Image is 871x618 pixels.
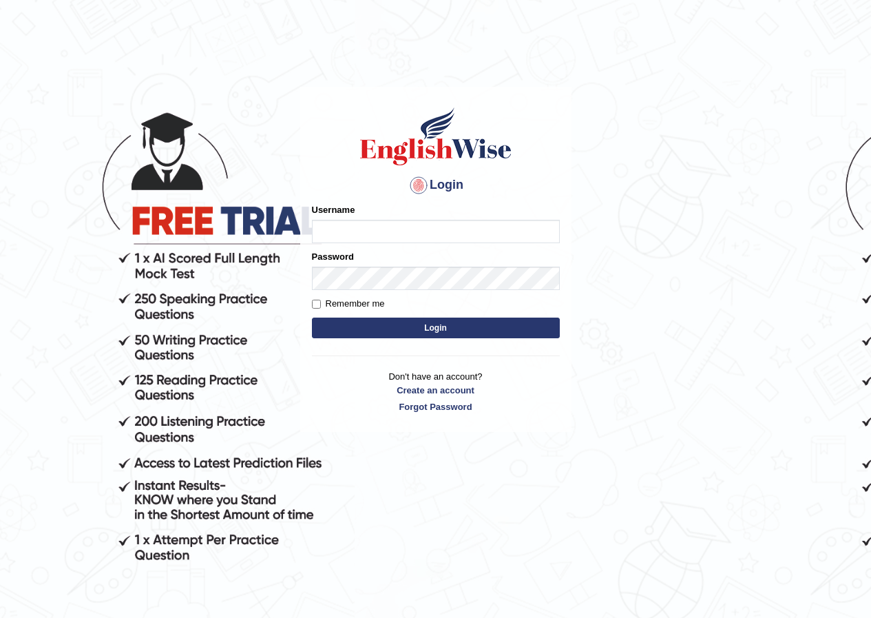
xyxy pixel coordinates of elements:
[312,297,385,311] label: Remember me
[312,300,321,309] input: Remember me
[312,203,355,216] label: Username
[312,318,560,338] button: Login
[312,174,560,196] h4: Login
[312,384,560,397] a: Create an account
[312,400,560,413] a: Forgot Password
[312,370,560,413] p: Don't have an account?
[312,250,354,263] label: Password
[357,105,514,167] img: Logo of English Wise sign in for intelligent practice with AI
